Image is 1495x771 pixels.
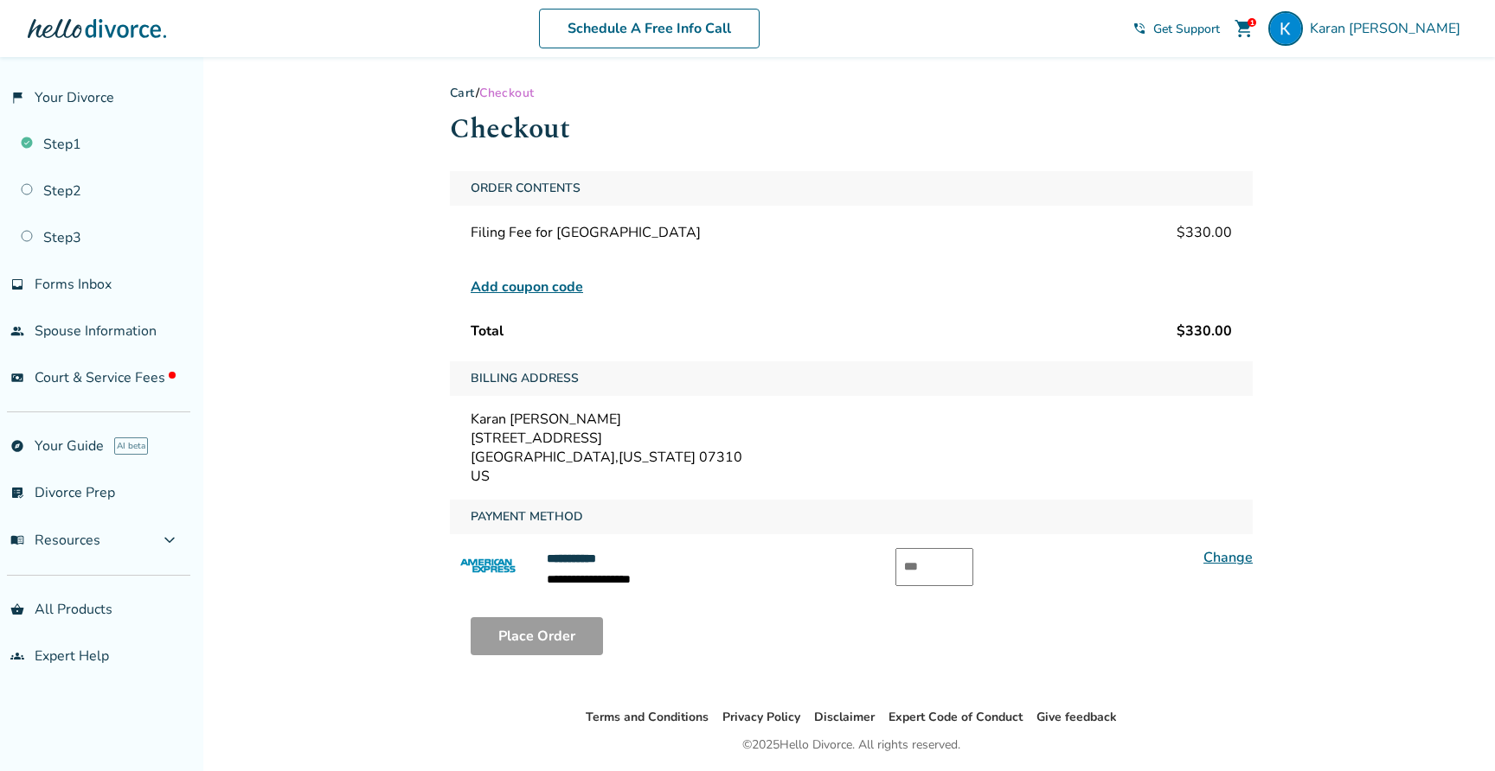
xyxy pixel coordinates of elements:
[450,548,526,584] img: AMEX
[464,171,587,206] span: Order Contents
[1177,322,1232,341] span: $330.00
[10,371,24,385] span: universal_currency_alt
[889,709,1023,725] a: Expert Code of Conduct
[539,9,760,48] a: Schedule A Free Info Call
[471,277,583,297] span: Add coupon code
[10,324,24,338] span: people
[10,531,100,550] span: Resources
[114,437,148,455] span: AI beta
[471,448,1232,467] div: [GEOGRAPHIC_DATA] , [US_STATE] 07310
[1153,21,1220,37] span: Get Support
[742,735,960,755] div: © 2025 Hello Divorce. All rights reserved.
[35,275,112,294] span: Forms Inbox
[1268,11,1303,46] img: Karan Bathla
[479,85,534,101] span: Checkout
[450,108,1253,150] h1: Checkout
[1036,707,1117,728] li: Give feedback
[586,709,709,725] a: Terms and Conditions
[1310,19,1467,38] span: Karan [PERSON_NAME]
[35,368,176,387] span: Court & Service Fees
[1132,21,1220,37] a: phone_in_talkGet Support
[159,530,180,551] span: expand_more
[1248,18,1256,27] div: 1
[471,429,1232,448] div: [STREET_ADDRESS]
[10,439,24,453] span: explore
[814,707,875,728] li: Disclaimer
[10,649,24,663] span: groups
[450,85,1253,101] div: /
[471,223,701,242] span: Filing Fee for [GEOGRAPHIC_DATA]
[464,361,586,396] span: Billing Address
[722,709,800,725] a: Privacy Policy
[1132,22,1146,35] span: phone_in_talk
[471,467,1232,486] div: US
[471,410,1232,429] div: Karan [PERSON_NAME]
[10,533,24,547] span: menu_book
[450,85,476,101] a: Cart
[10,91,24,105] span: flag_2
[1234,18,1254,39] span: shopping_cart
[10,486,24,500] span: list_alt_check
[10,277,24,291] span: inbox
[471,617,603,655] button: Place Order
[10,602,24,616] span: shopping_basket
[464,500,590,534] span: Payment Method
[1203,548,1253,567] a: Change
[1177,223,1232,242] span: $330.00
[471,322,504,341] span: Total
